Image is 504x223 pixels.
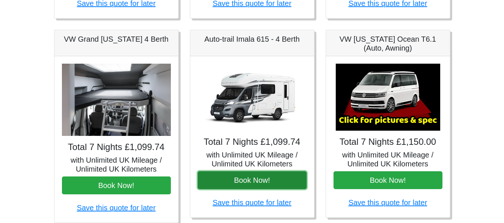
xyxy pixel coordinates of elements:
[334,150,442,168] h5: with Unlimited UK Mileage / Unlimited UK Kilometers
[198,35,307,44] h5: Auto-trail Imala 615 - 4 Berth
[334,171,442,189] button: Book Now!
[336,64,440,131] img: VW California Ocean T6.1 (Auto, Awning)
[334,137,442,147] h4: Total 7 Nights £1,150.00
[334,35,442,52] h5: VW [US_STATE] Ocean T6.1 (Auto, Awning)
[198,171,307,189] button: Book Now!
[62,64,171,136] img: VW Grand California 4 Berth
[200,64,304,131] img: Auto-trail Imala 615 - 4 Berth
[62,156,171,173] h5: with Unlimited UK Mileage / Unlimited UK Kilometers
[62,142,171,153] h4: Total 7 Nights £1,099.74
[77,204,156,212] a: Save this quote for later
[62,35,171,44] h5: VW Grand [US_STATE] 4 Berth
[198,150,307,168] h5: with Unlimited UK Mileage / Unlimited UK Kilometers
[62,176,171,194] button: Book Now!
[213,198,291,207] a: Save this quote for later
[348,198,427,207] a: Save this quote for later
[198,137,307,147] h4: Total 7 Nights £1,099.74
